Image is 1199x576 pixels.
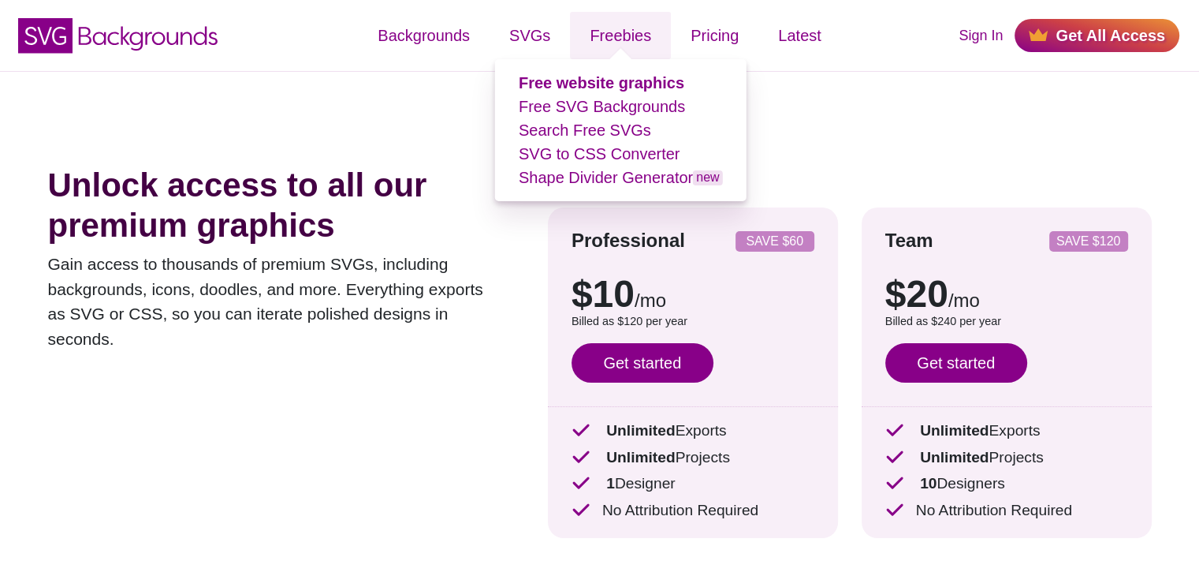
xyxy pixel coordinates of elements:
[519,145,680,163] a: SVG to CSS Converter
[635,290,666,311] span: /mo
[572,343,713,383] a: Get started
[885,313,1128,331] p: Billed as $240 per year
[885,473,1128,496] p: Designers
[606,422,675,439] strong: Unlimited
[885,343,1027,383] a: Get started
[1015,19,1179,52] a: Get All Access
[572,499,814,522] p: No Attribution Required
[885,447,1128,469] p: Projects
[48,252,501,351] p: Gain access to thousands of premium SVGs, including backgrounds, icons, doodles, and more. Everyt...
[758,12,840,59] a: Latest
[885,275,1128,313] p: $20
[572,447,814,469] p: Projects
[358,12,490,59] a: Backgrounds
[920,449,989,466] strong: Unlimited
[48,166,501,245] h1: Unlock access to all our premium graphics
[519,122,651,139] a: Search Free SVGs
[572,473,814,496] p: Designer
[572,275,814,313] p: $10
[572,313,814,331] p: Billed as $120 per year
[519,169,723,186] a: Shape Divider Generatornew
[959,25,1003,47] a: Sign In
[742,235,808,248] p: SAVE $60
[948,290,980,311] span: /mo
[490,12,570,59] a: SVGs
[572,230,685,251] strong: Professional
[920,422,989,439] strong: Unlimited
[572,420,814,443] p: Exports
[671,12,758,59] a: Pricing
[1056,235,1122,248] p: SAVE $120
[885,499,1128,522] p: No Attribution Required
[885,420,1128,443] p: Exports
[570,12,671,59] a: Freebies
[519,98,685,115] a: Free SVG Backgrounds
[920,475,936,492] strong: 10
[885,230,933,251] strong: Team
[519,74,684,92] a: Free website graphics
[606,449,675,466] strong: Unlimited
[693,170,722,185] span: new
[606,475,615,492] strong: 1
